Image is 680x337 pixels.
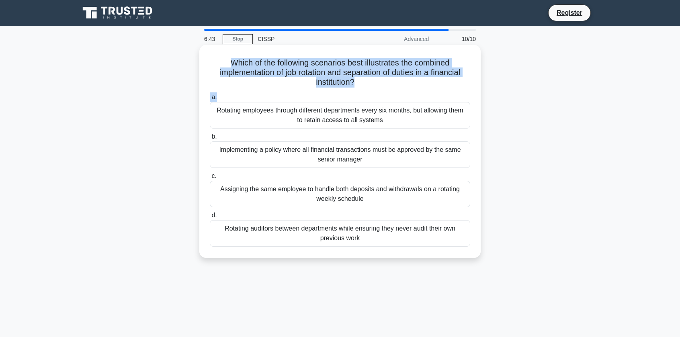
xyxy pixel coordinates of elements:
span: c. [211,172,216,179]
a: Stop [223,34,253,44]
span: d. [211,212,217,219]
div: 10/10 [434,31,481,47]
a: Register [552,8,587,18]
div: 6:43 [199,31,223,47]
div: Rotating auditors between departments while ensuring they never audit their own previous work [210,220,470,247]
div: Advanced [363,31,434,47]
span: b. [211,133,217,140]
h5: Which of the following scenarios best illustrates the combined implementation of job rotation and... [209,58,471,88]
div: Assigning the same employee to handle both deposits and withdrawals on a rotating weekly schedule [210,181,470,207]
span: a. [211,94,217,100]
div: CISSP [253,31,363,47]
div: Rotating employees through different departments every six months, but allowing them to retain ac... [210,102,470,129]
div: Implementing a policy where all financial transactions must be approved by the same senior manager [210,141,470,168]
